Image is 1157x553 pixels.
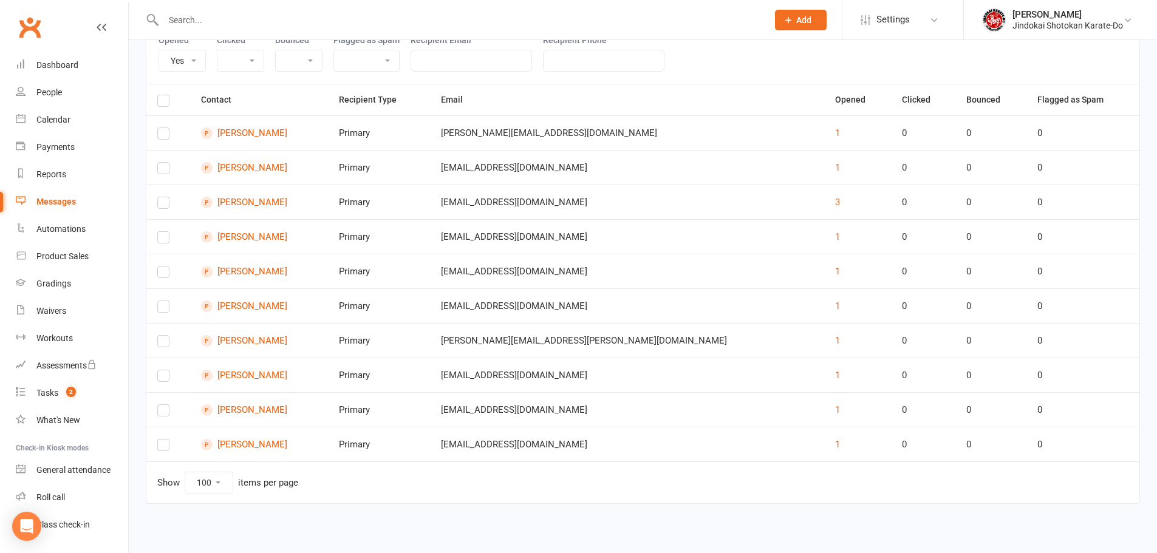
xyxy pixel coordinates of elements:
[902,439,944,450] div: 0
[1037,439,1128,450] div: 0
[16,215,128,243] a: Automations
[1026,84,1139,115] th: Flagged as Spam
[339,301,419,311] div: Primary
[36,279,71,288] div: Gradings
[835,264,840,279] button: 1
[36,224,86,234] div: Automations
[441,336,813,346] div: [PERSON_NAME][EMAIL_ADDRESS][PERSON_NAME][DOMAIN_NAME]
[339,405,419,415] div: Primary
[12,512,41,541] div: Open Intercom Messenger
[201,335,318,347] a: [PERSON_NAME]
[16,106,128,134] a: Calendar
[966,128,1016,138] div: 0
[36,87,62,97] div: People
[16,352,128,379] a: Assessments
[835,229,840,244] button: 1
[160,12,759,29] input: Search...
[902,405,944,415] div: 0
[16,134,128,161] a: Payments
[1037,301,1128,311] div: 0
[1037,266,1128,277] div: 0
[275,35,323,45] label: Bounced
[902,163,944,173] div: 0
[16,188,128,215] a: Messages
[16,52,128,79] a: Dashboard
[16,297,128,325] a: Waivers
[1037,232,1128,242] div: 0
[36,333,73,343] div: Workouts
[16,484,128,511] a: Roll call
[339,163,419,173] div: Primary
[36,520,90,529] div: Class check-in
[902,266,944,277] div: 0
[966,197,1016,208] div: 0
[339,370,419,381] div: Primary
[1037,197,1128,208] div: 0
[835,160,840,175] button: 1
[441,439,813,450] div: [EMAIL_ADDRESS][DOMAIN_NAME]
[835,368,840,382] button: 1
[955,84,1027,115] th: Bounced
[66,387,76,397] span: 2
[339,197,419,208] div: Primary
[891,84,955,115] th: Clicked
[796,15,811,25] span: Add
[441,370,813,381] div: [EMAIL_ADDRESS][DOMAIN_NAME]
[201,404,318,416] a: [PERSON_NAME]
[1037,163,1128,173] div: 0
[902,301,944,311] div: 0
[201,266,318,277] a: [PERSON_NAME]
[333,35,400,45] label: Flagged as Spam
[835,333,840,348] button: 1
[835,126,840,140] button: 1
[238,478,298,488] div: items per page
[966,266,1016,277] div: 0
[835,299,840,313] button: 1
[36,388,58,398] div: Tasks
[16,79,128,106] a: People
[36,142,75,152] div: Payments
[966,336,1016,346] div: 0
[1037,370,1128,381] div: 0
[36,361,97,370] div: Assessments
[16,161,128,188] a: Reports
[441,197,813,208] div: [EMAIL_ADDRESS][DOMAIN_NAME]
[339,439,419,450] div: Primary
[159,35,206,45] label: Opened
[441,232,813,242] div: [EMAIL_ADDRESS][DOMAIN_NAME]
[430,84,824,115] th: Email
[835,195,840,209] button: 3
[441,301,813,311] div: [EMAIL_ADDRESS][DOMAIN_NAME]
[902,336,944,346] div: 0
[201,370,318,381] a: [PERSON_NAME]
[16,379,128,407] a: Tasks 2
[36,415,80,425] div: What's New
[966,232,1016,242] div: 0
[441,405,813,415] div: [EMAIL_ADDRESS][DOMAIN_NAME]
[201,127,318,139] a: [PERSON_NAME]
[1037,128,1128,138] div: 0
[902,128,944,138] div: 0
[36,251,89,261] div: Product Sales
[835,437,840,452] button: 1
[411,35,532,45] label: Recipient Email
[441,163,813,173] div: [EMAIL_ADDRESS][DOMAIN_NAME]
[36,60,78,70] div: Dashboard
[775,10,827,30] button: Add
[966,439,1016,450] div: 0
[1012,20,1123,31] div: Jindokai Shotokan Karate-Do
[339,266,419,277] div: Primary
[966,163,1016,173] div: 0
[201,231,318,243] a: [PERSON_NAME]
[201,162,318,174] a: [PERSON_NAME]
[328,84,430,115] th: Recipient Type
[824,84,891,115] th: Opened
[339,336,419,346] div: Primary
[16,243,128,270] a: Product Sales
[441,128,813,138] div: [PERSON_NAME][EMAIL_ADDRESS][DOMAIN_NAME]
[36,492,65,502] div: Roll call
[966,301,1016,311] div: 0
[201,439,318,450] a: [PERSON_NAME]
[835,402,840,417] button: 1
[36,115,70,124] div: Calendar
